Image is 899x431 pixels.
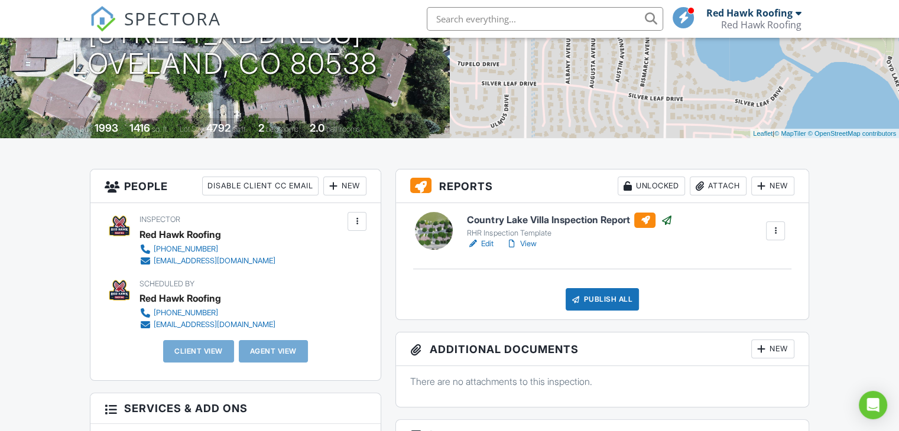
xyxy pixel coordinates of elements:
div: Disable Client CC Email [202,177,319,195]
a: SPECTORA [90,16,221,41]
a: © MapTiler [774,130,806,137]
div: 2.0 [310,122,324,134]
a: [PHONE_NUMBER] [139,307,275,319]
div: RHR Inspection Template [467,228,672,238]
div: [EMAIL_ADDRESS][DOMAIN_NAME] [154,320,275,329]
div: | [750,129,899,139]
a: View [505,238,536,250]
span: bathrooms [326,125,360,133]
div: 1993 [95,122,118,134]
a: Country Lake Villa Inspection Report RHR Inspection Template [467,213,672,239]
div: Attach [690,177,747,195]
span: Inspector [139,215,180,224]
input: Search everything... [427,7,663,31]
a: [EMAIL_ADDRESS][DOMAIN_NAME] [139,319,275,331]
span: sq.ft. [232,125,247,133]
h3: Reports [396,169,809,203]
a: Leaflet [753,130,773,137]
h6: Country Lake Villa Inspection Report [467,213,672,228]
span: Scheduled By [139,279,194,288]
img: The Best Home Inspection Software - Spectora [90,6,116,32]
p: There are no attachments to this inspection. [410,375,794,388]
div: [PHONE_NUMBER] [154,244,218,254]
div: Red Hawk Roofing [706,7,793,19]
span: bedrooms [266,125,298,133]
a: [PHONE_NUMBER] [139,243,275,255]
h3: Services & Add ons [90,393,381,424]
div: Open Intercom Messenger [859,391,887,419]
a: [EMAIL_ADDRESS][DOMAIN_NAME] [139,255,275,267]
div: [EMAIL_ADDRESS][DOMAIN_NAME] [154,256,275,266]
div: Publish All [566,288,640,311]
div: [PHONE_NUMBER] [154,308,218,318]
span: sq. ft. [152,125,168,133]
div: New [323,177,366,195]
div: Red Hawk Roofing [139,289,221,307]
div: 4792 [206,122,231,134]
div: New [751,177,794,195]
div: Unlocked [618,177,685,195]
div: Red Hawk Roofing [139,226,221,243]
div: 1416 [129,122,150,134]
div: 2 [258,122,264,134]
h3: People [90,169,381,203]
a: © OpenStreetMap contributors [808,130,896,137]
h3: Additional Documents [396,332,809,366]
span: Built [80,125,93,133]
span: SPECTORA [124,6,221,31]
div: Red Hawk Roofing [721,19,801,31]
span: Lot Size [180,125,205,133]
a: Edit [467,238,494,250]
h1: [STREET_ADDRESS] Loveland, CO 80538 [72,18,378,80]
div: New [751,339,794,358]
